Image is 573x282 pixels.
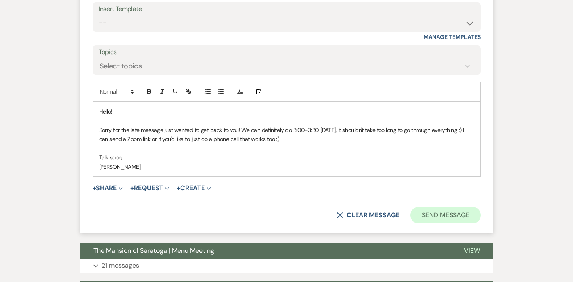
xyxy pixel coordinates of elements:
[130,185,169,191] button: Request
[177,185,211,191] button: Create
[99,125,474,144] p: Sorry for the late message just wanted to get back to you! We can definitely do 3:00-3:30 [DATE],...
[99,107,474,116] p: Hello!
[130,185,134,191] span: +
[177,185,180,191] span: +
[99,162,474,171] p: [PERSON_NAME]
[93,246,214,255] span: The Mansion of Saratoga | Menu Meeting
[93,185,123,191] button: Share
[337,212,399,218] button: Clear message
[464,246,480,255] span: View
[80,243,451,259] button: The Mansion of Saratoga | Menu Meeting
[99,46,475,58] label: Topics
[451,243,493,259] button: View
[93,185,96,191] span: +
[102,260,139,271] p: 21 messages
[99,153,474,162] p: Talk soon,
[410,207,480,223] button: Send Message
[80,259,493,273] button: 21 messages
[99,3,475,15] div: Insert Template
[424,33,481,41] a: Manage Templates
[100,61,142,72] div: Select topics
